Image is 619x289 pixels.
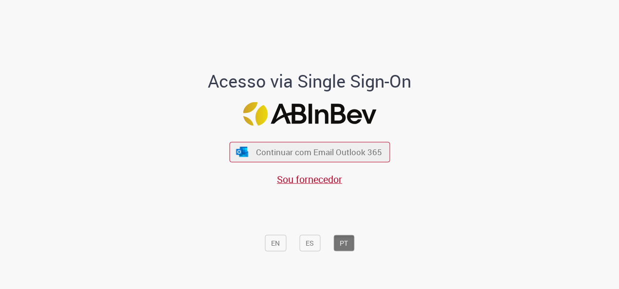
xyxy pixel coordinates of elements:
[265,235,286,251] button: EN
[333,235,354,251] button: PT
[299,235,320,251] button: ES
[243,102,376,126] img: Logo ABInBev
[229,142,390,162] button: ícone Azure/Microsoft 360 Continuar com Email Outlook 365
[277,172,342,185] a: Sou fornecedor
[236,146,249,157] img: ícone Azure/Microsoft 360
[256,146,382,158] span: Continuar com Email Outlook 365
[175,71,445,90] h1: Acesso via Single Sign-On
